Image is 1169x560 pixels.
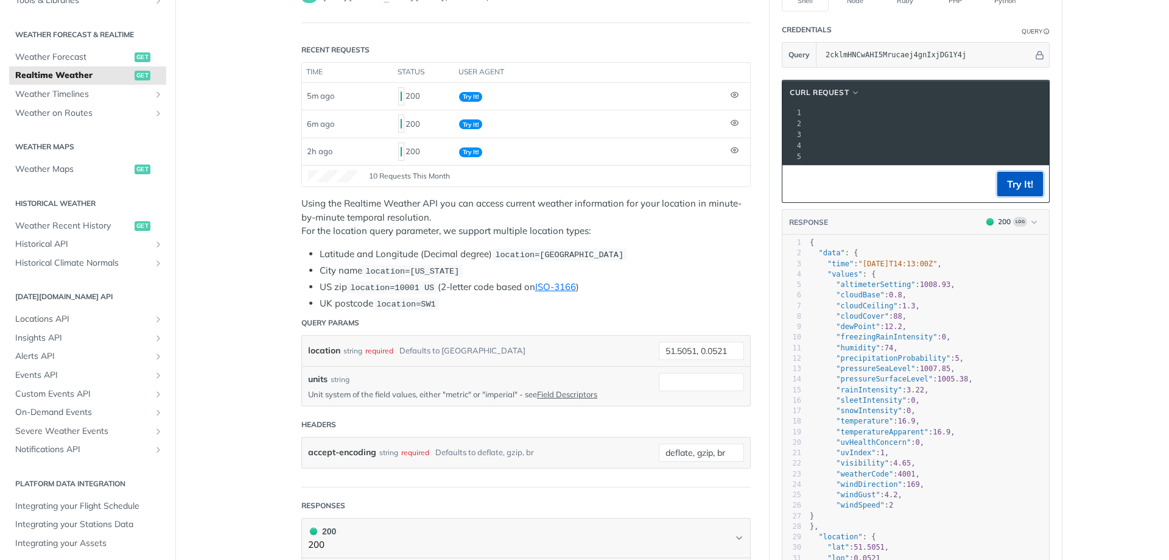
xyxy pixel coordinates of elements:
button: Copy to clipboard [788,175,806,193]
span: "weatherCode" [836,470,893,478]
span: Try It! [459,147,482,157]
div: Defaults to deflate, gzip, br [435,444,534,461]
span: "location" [818,533,862,541]
label: units [308,373,328,386]
span: 0.8 [889,291,902,299]
span: : , [810,302,920,310]
span: Historical API [15,238,150,250]
div: Defaults to [GEOGRAPHIC_DATA] [399,342,525,360]
span: "temperature" [836,417,893,425]
span: Notifications API [15,444,150,456]
div: 10 [782,332,801,342]
button: Show subpages for Events API [153,370,163,380]
div: string [331,374,349,385]
div: Query [1022,27,1042,36]
span: "windDirection" [836,480,902,489]
span: "[DATE]T14:13:00Z" [858,260,938,268]
span: 4001 [898,470,916,478]
button: Show subpages for Weather on Routes [153,108,163,118]
span: 1005.38 [938,375,969,383]
button: RESPONSE [788,216,829,229]
span: 88 [893,312,902,321]
a: Weather Mapsget [9,160,166,179]
span: : { [810,249,858,257]
span: : , [810,480,924,489]
span: "freezingRainIntensity" [836,333,937,341]
span: "pressureSeaLevel" [836,364,915,373]
span: 4.65 [893,459,911,467]
a: Events APIShow subpages for Events API [9,366,166,385]
span: "sleetIntensity" [836,396,907,405]
span: 4.2 [885,491,898,499]
div: 6 [782,290,801,300]
span: "cloudCeiling" [836,302,897,310]
div: 24 [782,480,801,490]
span: 2 [889,501,893,509]
span: cURL Request [790,87,849,98]
div: 2 [782,248,801,258]
p: 200 [308,538,336,552]
span: 1008.93 [920,280,951,289]
a: Insights APIShow subpages for Insights API [9,329,166,347]
button: Query [782,43,816,67]
a: Severe Weather EventsShow subpages for Severe Weather Events [9,422,166,441]
div: 27 [782,511,801,522]
span: : { [810,270,876,278]
li: City name [320,264,751,278]
span: : , [810,333,950,341]
span: : , [810,364,955,373]
span: 2h ago [307,146,332,156]
div: 4 [782,269,801,280]
li: US zip (2-letter code based on ) [320,280,751,294]
div: 16 [782,395,801,406]
span: 16.9 [933,428,950,436]
div: 14 [782,374,801,385]
span: : , [810,438,924,447]
span: : , [810,543,889,551]
span: : , [810,291,907,299]
span: : , [810,448,889,457]
span: location=10001 US [350,283,434,292]
span: 1 [880,448,885,457]
span: get [135,221,150,231]
span: { [810,238,814,247]
div: 200 [998,216,1011,227]
a: Weather on RoutesShow subpages for Weather on Routes [9,104,166,122]
span: "windSpeed" [836,501,884,509]
h2: Weather Forecast & realtime [9,29,166,40]
a: Historical Climate NormalsShow subpages for Historical Climate Normals [9,254,166,272]
span: : , [810,312,907,321]
span: "windGust" [836,491,880,499]
div: 12 [782,353,801,364]
div: string [343,342,362,360]
a: Field Descriptors [537,389,597,399]
span: "lat" [827,543,849,551]
span: : , [810,354,964,363]
span: Realtime Weather [15,69,132,82]
span: On-Demand Events [15,406,150,419]
span: : , [810,344,898,352]
span: "temperatureApparent" [836,428,929,436]
span: : , [810,470,920,478]
span: Integrating your Flight Schedule [15,500,163,512]
div: Headers [301,419,336,430]
span: Try It! [459,119,482,129]
div: 19 [782,427,801,438]
div: 9 [782,322,801,332]
span: "values" [827,270,863,278]
li: UK postcode [320,297,751,311]
div: 5 [782,151,803,162]
a: Alerts APIShow subpages for Alerts API [9,347,166,366]
span: Alerts API [15,350,150,363]
div: 29 [782,532,801,542]
th: status [393,63,454,82]
h2: Platform DATA integration [9,478,166,489]
div: 200 [398,141,449,162]
span: 200 [401,147,402,157]
span: location=[GEOGRAPHIC_DATA] [495,250,623,260]
span: 51.5051 [854,543,885,551]
div: 30 [782,542,801,553]
button: Show subpages for Alerts API [153,352,163,361]
span: "altimeterSetting" [836,280,915,289]
div: Responses [301,500,345,511]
